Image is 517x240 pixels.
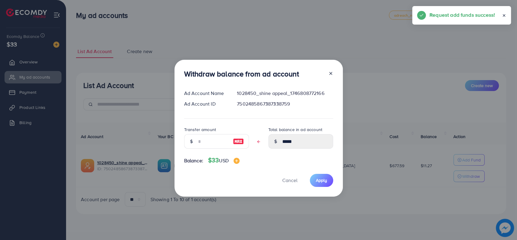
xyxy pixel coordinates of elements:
[184,157,203,164] span: Balance:
[429,11,495,19] h5: Request add funds success!
[268,127,322,133] label: Total balance in ad account
[234,158,240,164] img: image
[219,157,228,164] span: USD
[310,174,333,187] button: Apply
[275,174,305,187] button: Cancel
[184,127,216,133] label: Transfer amount
[233,138,244,145] img: image
[316,177,327,183] span: Apply
[232,100,338,107] div: 7502485867387338759
[184,69,299,78] h3: Withdraw balance from ad account
[282,177,297,184] span: Cancel
[179,100,232,107] div: Ad Account ID
[208,157,240,164] h4: $33
[232,90,338,97] div: 1028450_shine appeal_1746808772166
[179,90,232,97] div: Ad Account Name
